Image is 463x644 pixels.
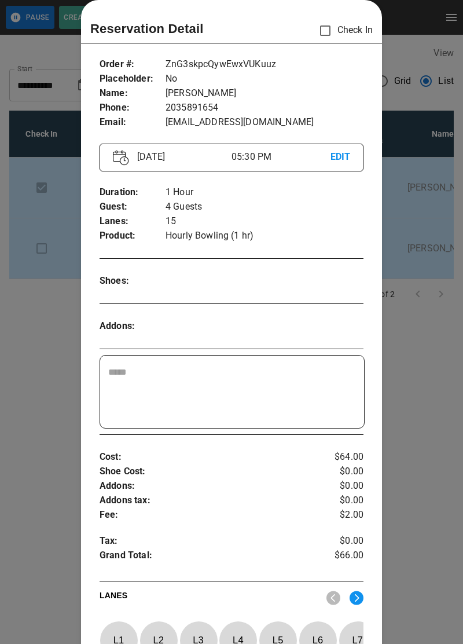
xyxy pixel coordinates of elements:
[166,115,363,130] p: [EMAIL_ADDRESS][DOMAIN_NAME]
[100,534,319,548] p: Tax :
[100,229,166,243] p: Product :
[231,150,330,164] p: 05:30 PM
[326,591,340,605] img: nav_left.svg
[319,493,363,508] p: $0.00
[330,150,350,164] p: EDIT
[166,200,363,214] p: 4 Guests
[100,200,166,214] p: Guest :
[319,450,363,464] p: $64.00
[100,72,166,86] p: Placeholder :
[100,508,319,522] p: Fee :
[100,590,317,606] p: LANES
[166,101,363,115] p: 2035891654
[100,450,319,464] p: Cost :
[100,274,166,288] p: Shoes :
[319,508,363,522] p: $2.00
[100,185,166,200] p: Duration :
[100,115,166,130] p: Email :
[100,101,166,115] p: Phone :
[350,591,363,605] img: right.svg
[90,19,204,38] p: Reservation Detail
[113,150,129,166] img: Vector
[166,86,363,101] p: [PERSON_NAME]
[166,229,363,243] p: Hourly Bowling (1 hr)
[166,185,363,200] p: 1 Hour
[319,534,363,548] p: $0.00
[100,57,166,72] p: Order # :
[100,319,166,334] p: Addons :
[133,150,231,164] p: [DATE]
[319,479,363,493] p: $0.00
[100,214,166,229] p: Lanes :
[313,19,373,43] p: Check In
[166,72,363,86] p: No
[319,464,363,479] p: $0.00
[100,493,319,508] p: Addons tax :
[166,57,363,72] p: ZnG3skpcQywEwxVUKuuz
[319,548,363,566] p: $66.00
[100,479,319,493] p: Addons :
[100,548,319,566] p: Grand Total :
[100,86,166,101] p: Name :
[166,214,363,229] p: 15
[100,464,319,479] p: Shoe Cost :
